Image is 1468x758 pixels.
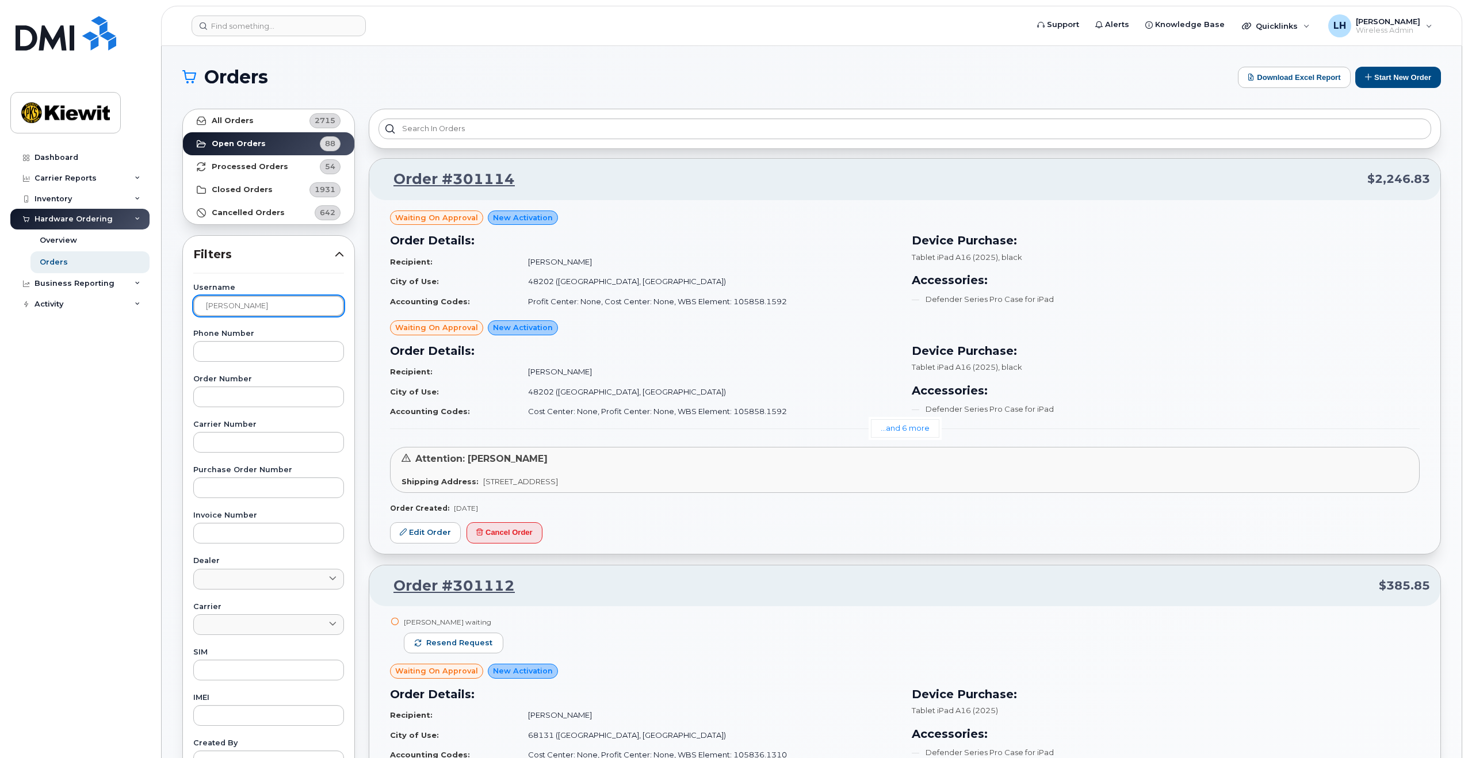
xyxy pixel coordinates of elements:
[998,362,1022,372] span: , black
[390,387,439,396] strong: City of Use:
[518,725,898,745] td: 68131 ([GEOGRAPHIC_DATA], [GEOGRAPHIC_DATA])
[912,706,998,715] span: Tablet iPad A16 (2025)
[1418,708,1459,749] iframe: Messenger Launcher
[395,212,478,223] span: Waiting On Approval
[493,212,553,223] span: New Activation
[193,376,344,383] label: Order Number
[379,118,1431,139] input: Search in orders
[871,419,939,437] a: ...and 6 more
[390,257,433,266] strong: Recipient:
[912,382,1420,399] h3: Accessories:
[315,184,335,195] span: 1931
[320,207,335,218] span: 642
[193,466,344,474] label: Purchase Order Number
[183,155,354,178] a: Processed Orders54
[390,686,898,703] h3: Order Details:
[1379,577,1430,594] span: $385.85
[518,271,898,292] td: 48202 ([GEOGRAPHIC_DATA], [GEOGRAPHIC_DATA])
[395,665,478,676] span: Waiting On Approval
[212,162,288,171] strong: Processed Orders
[404,617,503,627] div: [PERSON_NAME] waiting
[912,747,1420,758] li: Defender Series Pro Case for iPad
[518,705,898,725] td: [PERSON_NAME]
[404,633,503,653] button: Resend request
[325,161,335,172] span: 54
[183,109,354,132] a: All Orders2715
[493,322,553,333] span: New Activation
[912,362,998,372] span: Tablet iPad A16 (2025)
[390,232,898,249] h3: Order Details:
[402,477,479,486] strong: Shipping Address:
[912,725,1420,742] h3: Accessories:
[390,504,449,512] strong: Order Created:
[912,252,998,262] span: Tablet iPad A16 (2025)
[1367,171,1430,187] span: $2,246.83
[193,557,344,565] label: Dealer
[315,115,335,126] span: 2715
[912,271,1420,289] h3: Accessories:
[193,421,344,428] label: Carrier Number
[212,139,266,148] strong: Open Orders
[390,710,433,719] strong: Recipient:
[390,367,433,376] strong: Recipient:
[912,404,1420,415] li: Defender Series Pro Case for iPad
[1355,67,1441,88] button: Start New Order
[1238,67,1351,88] button: Download Excel Report
[467,522,542,543] button: Cancel Order
[212,116,254,125] strong: All Orders
[390,342,898,359] h3: Order Details:
[912,232,1420,249] h3: Device Purchase:
[518,252,898,272] td: [PERSON_NAME]
[998,252,1022,262] span: , black
[390,407,470,416] strong: Accounting Codes:
[493,665,553,676] span: New Activation
[193,649,344,656] label: SIM
[415,453,548,464] span: Attention: [PERSON_NAME]
[183,201,354,224] a: Cancelled Orders642
[390,297,470,306] strong: Accounting Codes:
[204,68,268,86] span: Orders
[454,504,478,512] span: [DATE]
[193,246,335,263] span: Filters
[912,686,1420,703] h3: Device Purchase:
[193,330,344,338] label: Phone Number
[212,208,285,217] strong: Cancelled Orders
[193,694,344,702] label: IMEI
[395,322,478,333] span: Waiting On Approval
[912,294,1420,305] li: Defender Series Pro Case for iPad
[193,512,344,519] label: Invoice Number
[912,342,1420,359] h3: Device Purchase:
[212,185,273,194] strong: Closed Orders
[193,603,344,611] label: Carrier
[183,132,354,155] a: Open Orders88
[390,277,439,286] strong: City of Use:
[390,522,461,543] a: Edit Order
[390,730,439,740] strong: City of Use:
[193,740,344,747] label: Created By
[483,477,558,486] span: [STREET_ADDRESS]
[183,178,354,201] a: Closed Orders1931
[518,401,898,422] td: Cost Center: None, Profit Center: None, WBS Element: 105858.1592
[426,638,492,648] span: Resend request
[325,138,335,149] span: 88
[380,169,515,190] a: Order #301114
[518,382,898,402] td: 48202 ([GEOGRAPHIC_DATA], [GEOGRAPHIC_DATA])
[380,576,515,596] a: Order #301112
[193,284,344,292] label: Username
[518,362,898,382] td: [PERSON_NAME]
[518,292,898,312] td: Profit Center: None, Cost Center: None, WBS Element: 105858.1592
